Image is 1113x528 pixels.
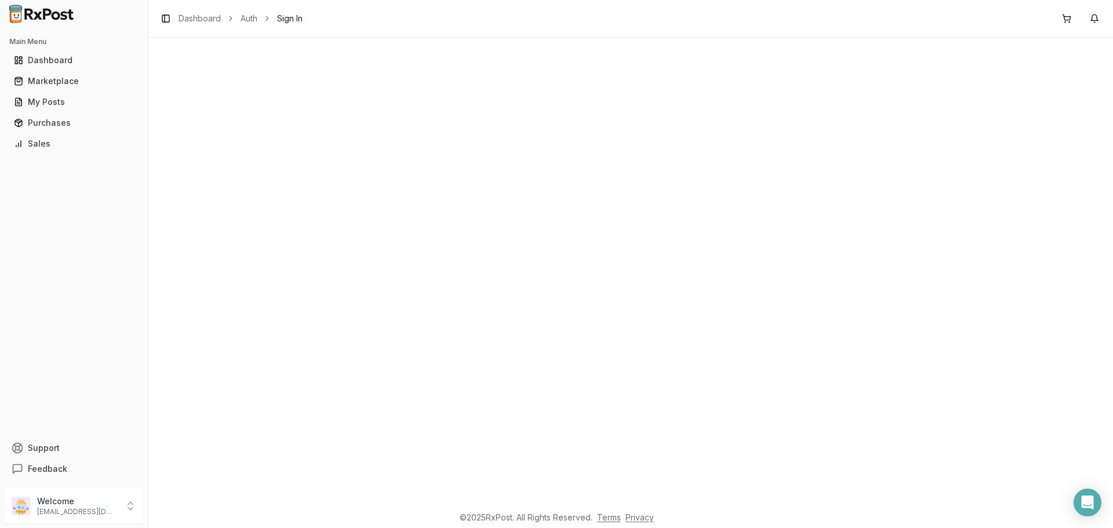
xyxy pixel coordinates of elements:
[5,72,143,90] button: Marketplace
[9,92,139,112] a: My Posts
[179,13,221,24] a: Dashboard
[9,50,139,71] a: Dashboard
[179,13,303,24] nav: breadcrumb
[5,114,143,132] button: Purchases
[37,496,118,507] p: Welcome
[5,5,79,23] img: RxPost Logo
[241,13,257,24] a: Auth
[9,112,139,133] a: Purchases
[14,138,134,150] div: Sales
[277,13,303,24] span: Sign In
[9,37,139,46] h2: Main Menu
[14,54,134,66] div: Dashboard
[5,458,143,479] button: Feedback
[14,96,134,108] div: My Posts
[9,71,139,92] a: Marketplace
[37,507,118,516] p: [EMAIL_ADDRESS][DOMAIN_NAME]
[9,133,139,154] a: Sales
[5,93,143,111] button: My Posts
[625,512,654,522] a: Privacy
[5,134,143,153] button: Sales
[12,497,30,515] img: User avatar
[1074,489,1101,516] div: Open Intercom Messenger
[597,512,621,522] a: Terms
[5,438,143,458] button: Support
[14,117,134,129] div: Purchases
[5,51,143,70] button: Dashboard
[14,75,134,87] div: Marketplace
[28,463,67,475] span: Feedback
